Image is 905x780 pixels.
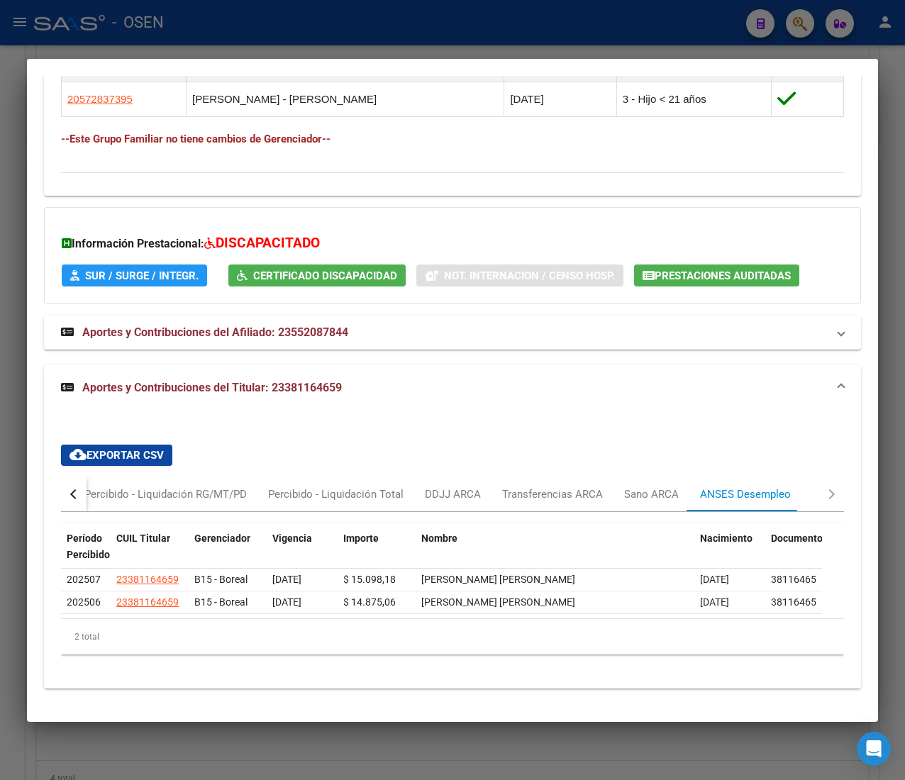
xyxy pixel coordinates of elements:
datatable-header-cell: Gerenciador [189,523,267,570]
span: [DATE] [700,596,729,608]
div: ANSES Desempleo [700,486,791,502]
span: 202507 [67,574,101,585]
span: Nacimiento [700,533,753,544]
span: Aportes y Contribuciones del Titular: 23381164659 [82,381,342,394]
td: [DATE] [504,82,616,116]
span: SUR / SURGE / INTEGR. [85,269,199,282]
span: 202506 [67,596,101,608]
mat-expansion-panel-header: Aportes y Contribuciones del Titular: 23381164659 [44,365,861,411]
span: [DATE] [272,574,301,585]
span: Nombre [421,533,457,544]
div: Open Intercom Messenger [857,732,891,766]
button: Not. Internacion / Censo Hosp. [416,264,623,286]
span: 20572837395 [67,93,133,105]
span: Documento [771,533,823,544]
span: Prestaciones Auditadas [655,269,791,282]
span: Not. Internacion / Censo Hosp. [444,269,615,282]
td: [PERSON_NAME] - [PERSON_NAME] [187,82,504,116]
button: Exportar CSV [61,445,172,466]
span: DISCAPACITADO [216,235,320,251]
span: Vigencia [272,533,312,544]
div: Aportes y Contribuciones del Titular: 23381164659 [44,411,861,689]
span: [PERSON_NAME] [PERSON_NAME] [421,596,575,608]
h4: --Este Grupo Familiar no tiene cambios de Gerenciador-- [61,131,844,147]
span: [PERSON_NAME] [PERSON_NAME] [421,574,575,585]
h3: Información Prestacional: [62,233,843,254]
span: 23381164659 [116,574,179,585]
span: 38116465 [771,596,816,608]
button: Certificado Discapacidad [228,264,406,286]
datatable-header-cell: Vigencia [267,523,338,570]
span: B15 - Boreal [194,596,248,608]
span: 38116465 [771,574,816,585]
span: Período Percibido [67,533,110,560]
span: Exportar CSV [70,449,164,462]
span: $ 15.098,18 [343,574,396,585]
span: Certificado Discapacidad [253,269,397,282]
span: CUIL Titular [116,533,170,544]
button: SUR / SURGE / INTEGR. [62,264,207,286]
datatable-header-cell: Nacimiento [694,523,765,570]
datatable-header-cell: CUIL Titular [111,523,189,570]
span: Aportes y Contribuciones del Afiliado: 23552087844 [82,325,348,339]
span: [DATE] [700,574,729,585]
span: [DATE] [272,596,301,608]
div: Percibido - Liquidación RG/MT/PD [84,486,247,502]
div: Percibido - Liquidación Total [268,486,404,502]
datatable-header-cell: Período Percibido [61,523,111,570]
span: B15 - Boreal [194,574,248,585]
mat-expansion-panel-header: Aportes y Contribuciones del Afiliado: 23552087844 [44,316,861,350]
span: 23381164659 [116,596,179,608]
button: Prestaciones Auditadas [634,264,799,286]
div: Sano ARCA [624,486,679,502]
div: Transferencias ARCA [502,486,603,502]
div: 2 total [61,619,844,654]
td: 3 - Hijo < 21 años [616,82,771,116]
div: DDJJ ARCA [425,486,481,502]
span: Gerenciador [194,533,250,544]
datatable-header-cell: Documento [765,523,822,570]
span: Importe [343,533,379,544]
datatable-header-cell: Nombre [416,523,694,570]
span: $ 14.875,06 [343,596,396,608]
mat-icon: cloud_download [70,446,87,463]
datatable-header-cell: Importe [338,523,416,570]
